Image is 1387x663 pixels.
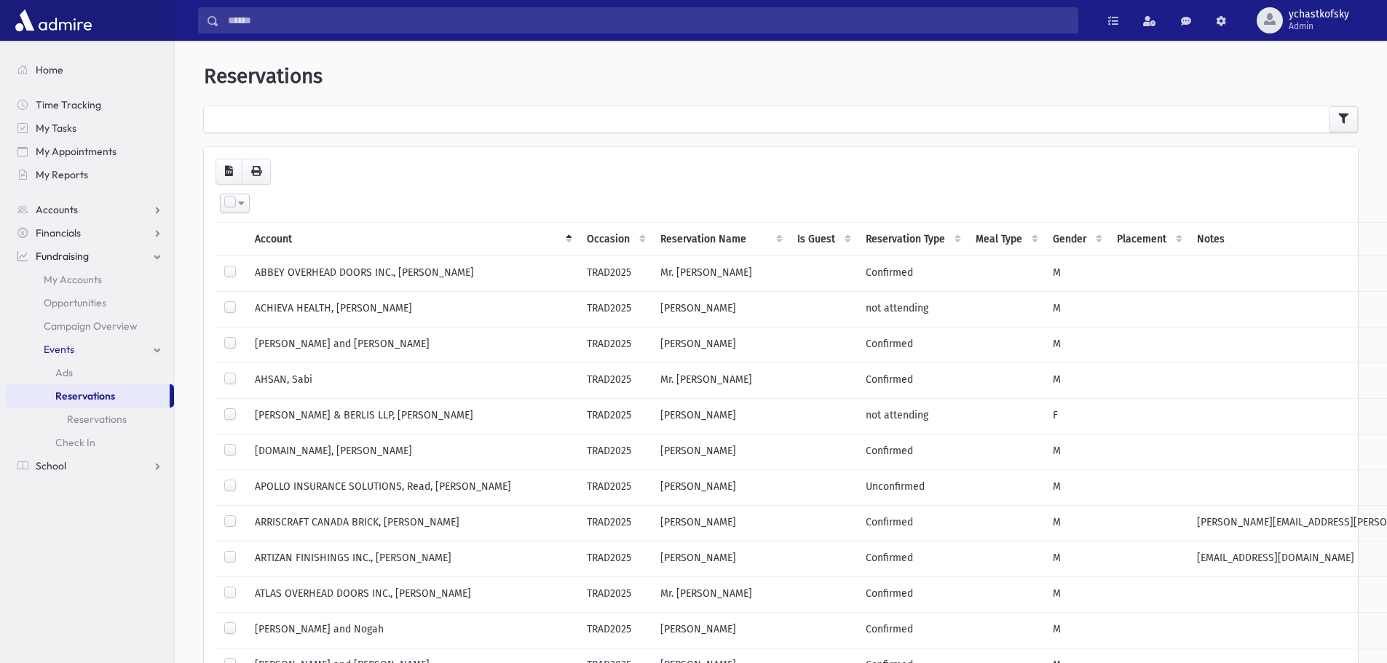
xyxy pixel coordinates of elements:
[578,222,652,255] th: Occasion: activate to sort column ascending
[55,436,95,449] span: Check In
[246,398,578,434] td: [PERSON_NAME] & BERLIS LLP, [PERSON_NAME]
[857,505,967,541] td: Confirmed
[219,7,1078,33] input: Search
[652,576,789,612] td: Mr. [PERSON_NAME]
[652,398,789,434] td: [PERSON_NAME]
[1289,9,1349,20] span: ychastkofsky
[6,245,174,268] a: Fundraising
[36,98,101,111] span: Time Tracking
[578,255,652,291] td: TRAD2025
[36,63,63,76] span: Home
[55,389,115,402] span: Reservations
[652,291,789,327] td: [PERSON_NAME]
[1044,541,1108,576] td: M
[6,268,174,291] a: My Accounts
[246,222,578,255] th: Account: activate to sort column descending
[246,612,578,648] td: [PERSON_NAME] and Nogah
[6,58,174,82] a: Home
[857,362,967,398] td: Confirmed
[652,469,789,505] td: [PERSON_NAME]
[6,93,174,116] a: Time Tracking
[246,362,578,398] td: AHSAN, Sabi
[857,255,967,291] td: Confirmed
[36,203,78,216] span: Accounts
[1044,469,1108,505] td: M
[1044,612,1108,648] td: M
[1044,362,1108,398] td: M
[44,319,138,333] span: Campaign Overview
[44,273,102,286] span: My Accounts
[204,64,323,88] span: Reservations
[12,6,95,35] img: AdmirePro
[246,291,578,327] td: ACHIEVA HEALTH, [PERSON_NAME]
[6,361,174,384] a: Ads
[1108,222,1188,255] th: Placement: activate to sort column ascending
[6,163,174,186] a: My Reports
[857,222,967,255] th: Reservation Type: activate to sort column ascending
[246,469,578,505] td: APOLLO INSURANCE SOLUTIONS, Read, [PERSON_NAME]
[1044,255,1108,291] td: M
[36,459,66,472] span: School
[1044,291,1108,327] td: M
[6,338,174,361] a: Events
[6,198,174,221] a: Accounts
[857,398,967,434] td: not attending
[6,291,174,314] a: Opportunities
[652,541,789,576] td: [PERSON_NAME]
[578,541,652,576] td: TRAD2025
[6,314,174,338] a: Campaign Overview
[1044,576,1108,612] td: M
[652,362,789,398] td: Mr. [PERSON_NAME]
[246,541,578,576] td: ARTIZAN FINISHINGS INC., [PERSON_NAME]
[652,434,789,469] td: [PERSON_NAME]
[652,255,789,291] td: Mr. [PERSON_NAME]
[857,434,967,469] td: Confirmed
[6,454,174,477] a: School
[789,222,857,255] th: Is Guest: activate to sort column ascending
[36,145,116,158] span: My Appointments
[1044,505,1108,541] td: M
[6,384,170,408] a: Reservations
[36,250,89,263] span: Fundraising
[242,159,271,185] button: Print
[6,116,174,140] a: My Tasks
[36,226,81,239] span: Financials
[1044,327,1108,362] td: M
[578,434,652,469] td: TRAD2025
[246,576,578,612] td: ATLAS OVERHEAD DOORS INC., [PERSON_NAME]
[578,398,652,434] td: TRAD2025
[857,327,967,362] td: Confirmed
[246,434,578,469] td: [DOMAIN_NAME], [PERSON_NAME]
[857,612,967,648] td: Confirmed
[44,296,106,309] span: Opportunities
[1289,20,1349,32] span: Admin
[652,505,789,541] td: [PERSON_NAME]
[246,255,578,291] td: ABBEY OVERHEAD DOORS INC., [PERSON_NAME]
[44,343,74,356] span: Events
[967,222,1044,255] th: Meal Type: activate to sort column ascending
[578,362,652,398] td: TRAD2025
[578,612,652,648] td: TRAD2025
[857,576,967,612] td: Confirmed
[6,221,174,245] a: Financials
[652,612,789,648] td: [PERSON_NAME]
[36,168,88,181] span: My Reports
[36,122,76,135] span: My Tasks
[578,469,652,505] td: TRAD2025
[216,159,242,185] button: CSV
[857,541,967,576] td: Confirmed
[246,327,578,362] td: [PERSON_NAME] and [PERSON_NAME]
[857,469,967,505] td: Unconfirmed
[578,291,652,327] td: TRAD2025
[6,140,174,163] a: My Appointments
[1044,398,1108,434] td: F
[6,431,174,454] a: Check In
[6,408,174,431] a: Reservations
[578,576,652,612] td: TRAD2025
[55,366,73,379] span: Ads
[652,222,789,255] th: Reservation Name: activate to sort column ascending
[1044,222,1108,255] th: Gender: activate to sort column ascending
[578,505,652,541] td: TRAD2025
[857,291,967,327] td: not attending
[246,505,578,541] td: ARRISCRAFT CANADA BRICK, [PERSON_NAME]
